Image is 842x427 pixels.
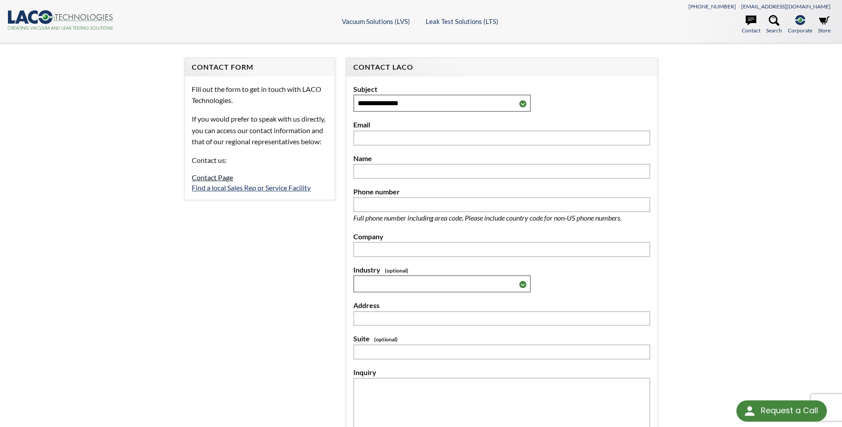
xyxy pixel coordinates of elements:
[192,83,327,106] p: Fill out the form to get in touch with LACO Technologies.
[741,3,830,10] a: [EMAIL_ADDRESS][DOMAIN_NAME]
[353,63,650,72] h4: Contact LACO
[192,183,311,192] a: Find a local Sales Rep or Service Facility
[353,264,650,276] label: Industry
[736,400,827,422] div: Request a Call
[818,15,830,35] a: Store
[353,153,650,164] label: Name
[192,154,327,166] p: Contact us:
[788,26,812,35] span: Corporate
[353,367,650,378] label: Inquiry
[353,119,650,130] label: Email
[742,15,760,35] a: Contact
[761,400,818,421] div: Request a Call
[353,83,650,95] label: Subject
[426,17,498,25] a: Leak Test Solutions (LTS)
[766,15,782,35] a: Search
[192,63,327,72] h4: Contact Form
[353,300,650,311] label: Address
[353,186,650,198] label: Phone number
[353,212,650,224] p: Full phone number including area code. Please include country code for non-US phone numbers.
[192,173,233,182] a: Contact Page
[688,3,736,10] a: [PHONE_NUMBER]
[192,113,327,147] p: If you would prefer to speak with us directly, you can access our contact information and that of...
[353,231,650,242] label: Company
[743,404,757,418] img: round button
[353,333,650,344] label: Suite
[342,17,410,25] a: Vacuum Solutions (LVS)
